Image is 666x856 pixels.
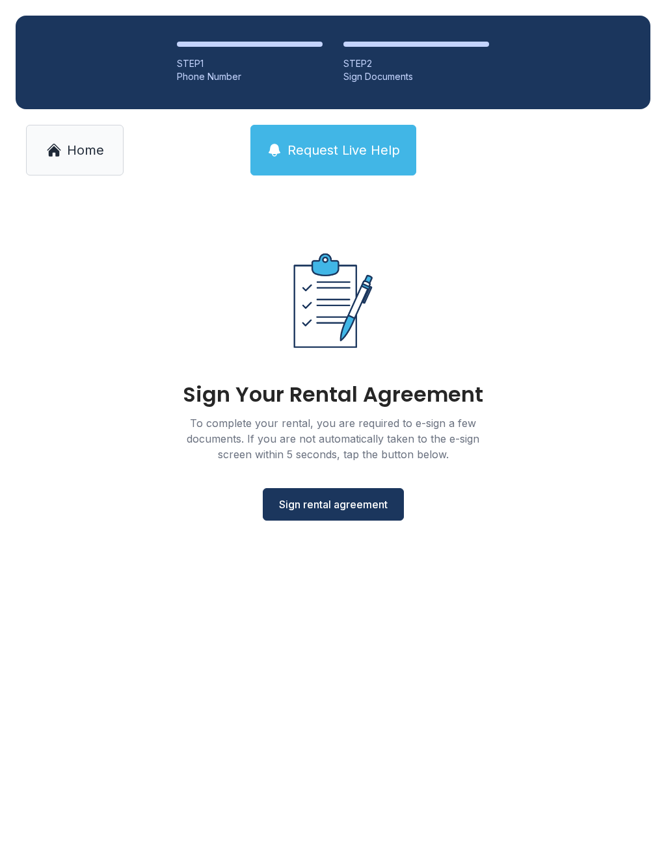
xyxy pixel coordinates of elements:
[170,415,496,462] div: To complete your rental, you are required to e-sign a few documents. If you are not automatically...
[343,57,489,70] div: STEP 2
[67,141,104,159] span: Home
[177,70,323,83] div: Phone Number
[265,233,401,369] img: Rental agreement document illustration
[183,384,483,405] div: Sign Your Rental Agreement
[287,141,400,159] span: Request Live Help
[177,57,323,70] div: STEP 1
[343,70,489,83] div: Sign Documents
[279,497,388,512] span: Sign rental agreement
